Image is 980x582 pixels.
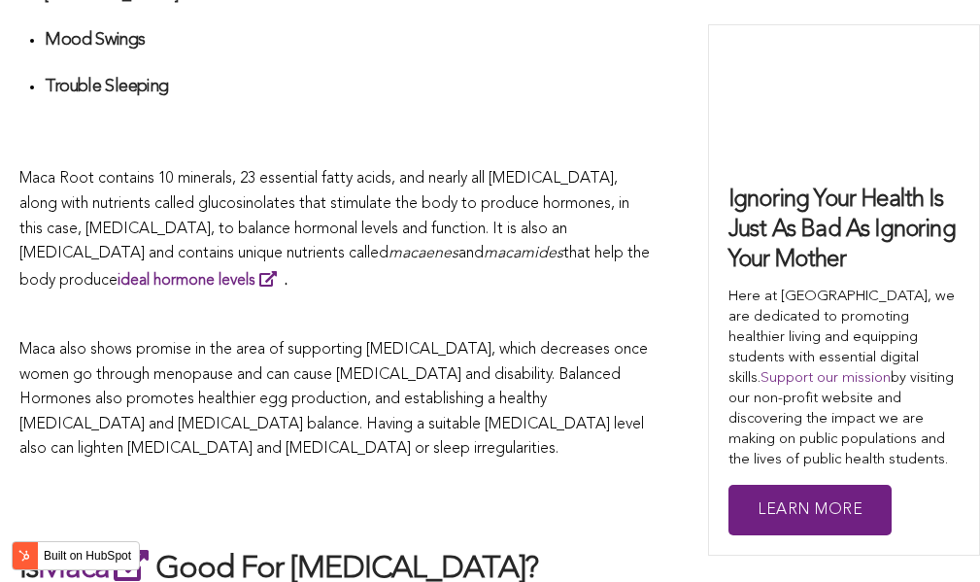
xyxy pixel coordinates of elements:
a: Learn More [728,485,892,536]
h4: Mood Swings [45,29,651,51]
strong: . [118,273,287,289]
h4: Trouble Sleeping [45,76,651,98]
span: that help the body produce [19,246,650,289]
img: HubSpot sprocket logo [13,544,36,567]
span: macaenes [389,246,458,261]
iframe: Chat Widget [883,489,980,582]
span: Maca Root contains 10 minerals, 23 essential fatty acids, and nearly all [MEDICAL_DATA], along wi... [19,171,629,261]
span: Maca also shows promise in the area of supporting [MEDICAL_DATA], which decreases once women go t... [19,342,648,457]
span: and [458,246,484,261]
a: ideal hormone levels [118,273,285,289]
button: Built on HubSpot [12,541,140,570]
span: macamides [484,246,563,261]
label: Built on HubSpot [36,543,139,568]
